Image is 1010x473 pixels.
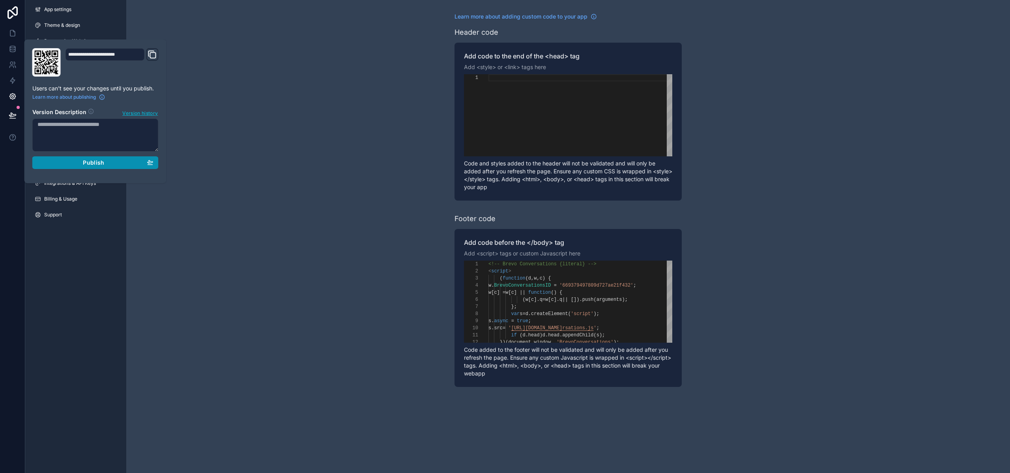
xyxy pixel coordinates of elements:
div: 6 [464,296,478,303]
span: w [534,276,537,281]
span: ]. [554,297,559,302]
span: true [517,318,528,324]
span: { [559,290,562,295]
div: 5 [464,289,478,296]
p: Add <script> tags or custom Javascript here [464,250,672,257]
span: || [562,297,568,302]
a: Progressive Web App [28,35,123,47]
span: }; [511,304,517,310]
span: ( [593,332,596,338]
div: Domain and Custom Link [65,48,159,77]
span: > [508,268,511,274]
span: Publish [83,159,104,166]
div: 2 [464,268,478,275]
span: []). [571,297,582,302]
textarea: Editor content;Press Alt+F1 for Accessibility Options. [488,74,489,81]
div: 10 [464,325,478,332]
div: Footer code [454,213,496,224]
div: 4 [464,282,478,289]
span: push [582,297,594,302]
span: , [531,340,534,345]
a: Integrations & API Keys [28,177,123,190]
span: arguments [597,297,622,302]
span: c [531,297,534,302]
span: script [491,268,508,274]
span: < [488,268,491,274]
span: ( [594,297,597,302]
span: , [537,276,539,281]
span: head [548,332,559,338]
span: rsations.js [562,325,593,331]
a: Billing & Usage [28,193,123,205]
span: ( [526,276,528,281]
span: d [526,311,528,317]
span: = [522,311,525,317]
span: ); [622,297,628,302]
span: c [540,276,542,281]
span: Learn more about adding custom code to your app [454,13,587,21]
span: . [528,311,531,317]
span: d [522,332,525,338]
span: '669379497809d727ae21f432' [559,283,633,288]
span: ); [593,311,599,317]
span: ( [568,311,571,317]
span: Support [44,212,62,218]
span: window [534,340,551,345]
span: d [542,332,545,338]
span: . [491,283,494,288]
span: c [551,297,554,302]
span: w [488,283,491,288]
div: 3 [464,275,478,282]
span: . [526,332,528,338]
div: 9 [464,317,478,325]
span: Learn more about publishing [32,94,96,100]
span: ' [593,325,596,331]
label: Add code before the </body> tag [464,238,672,246]
span: s [597,332,599,338]
span: Progressive Web App [44,38,92,44]
p: Code and styles added to the header will not be validated and will only be added after you refres... [464,160,672,191]
span: Billing & Usage [44,196,77,202]
label: Add code to the end of the <head> tag [464,52,672,60]
span: = [542,297,545,302]
span: s [520,311,522,317]
div: Header code [454,27,498,38]
div: 11 [464,332,478,339]
span: [ [508,290,511,295]
a: Learn more about publishing [32,94,105,100]
span: { [548,276,551,281]
span: s [488,318,491,324]
span: , [551,340,554,345]
div: 12 [464,339,478,346]
span: createElement [531,311,568,317]
span: ( [520,332,522,338]
span: w [545,297,548,302]
span: })( [500,340,509,345]
span: w [505,290,508,295]
span: q [540,297,542,302]
span: d [528,276,531,281]
span: [ [491,290,494,295]
span: head [528,332,540,338]
a: Support [28,208,123,221]
div: 1 [464,261,478,268]
span: w [526,297,528,302]
span: ] [497,290,500,295]
span: . [491,325,494,331]
div: 8 [464,310,478,317]
span: ); [613,340,619,345]
div: 1 [464,74,478,81]
span: if [511,332,517,338]
span: src [494,325,503,331]
span: Integrations & API Keys [44,180,96,186]
a: Theme & design [28,19,123,32]
span: 'script' [571,311,594,317]
span: = [554,283,557,288]
span: = [503,325,505,331]
span: ); [599,332,605,338]
span: s [488,325,491,331]
span: function [528,290,551,295]
button: Version history [122,108,158,117]
span: App settings [44,6,71,13]
p: Users can't see your changes until you publish. [32,84,159,92]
